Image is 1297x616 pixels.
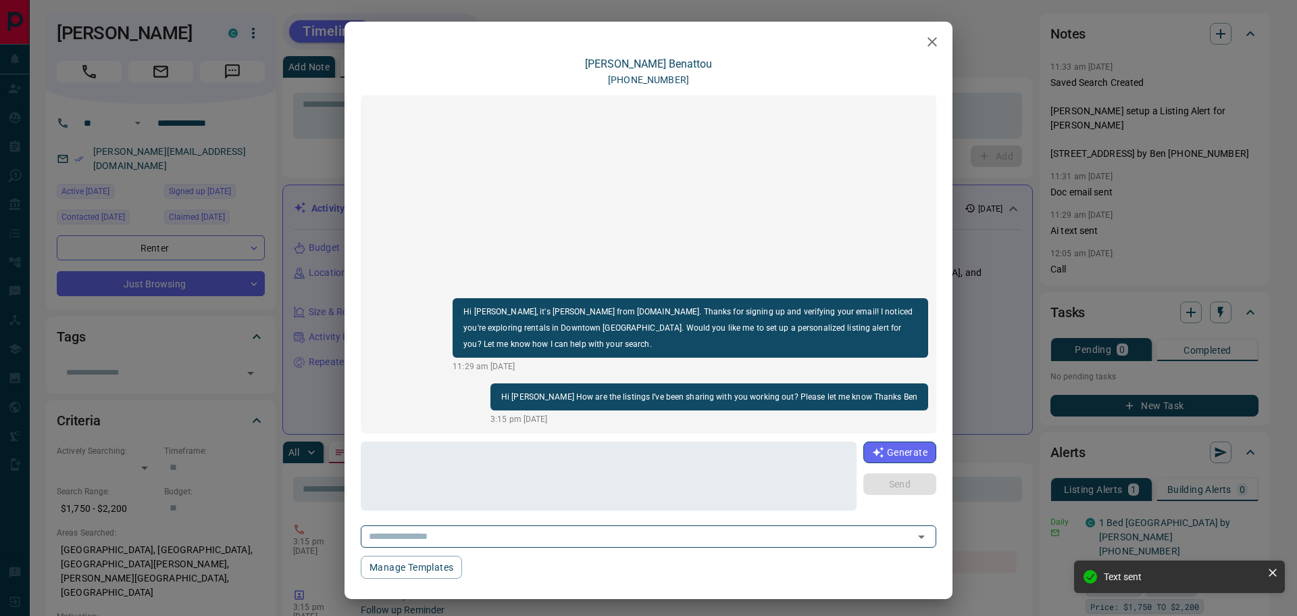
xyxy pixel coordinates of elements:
button: Generate [863,442,936,463]
a: [PERSON_NAME] Benattou [585,57,712,70]
p: [PHONE_NUMBER] [608,73,689,87]
p: Hi [PERSON_NAME], it's [PERSON_NAME] from [DOMAIN_NAME]. Thanks for signing up and verifying your... [463,304,917,352]
button: Manage Templates [361,556,462,579]
p: Hi [PERSON_NAME] How are the listings I’ve been sharing with you working out? Please let me know ... [501,389,917,405]
button: Open [912,527,931,546]
p: 11:29 am [DATE] [453,360,928,373]
p: 3:15 pm [DATE] [490,413,928,425]
div: Text sent [1104,571,1262,582]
